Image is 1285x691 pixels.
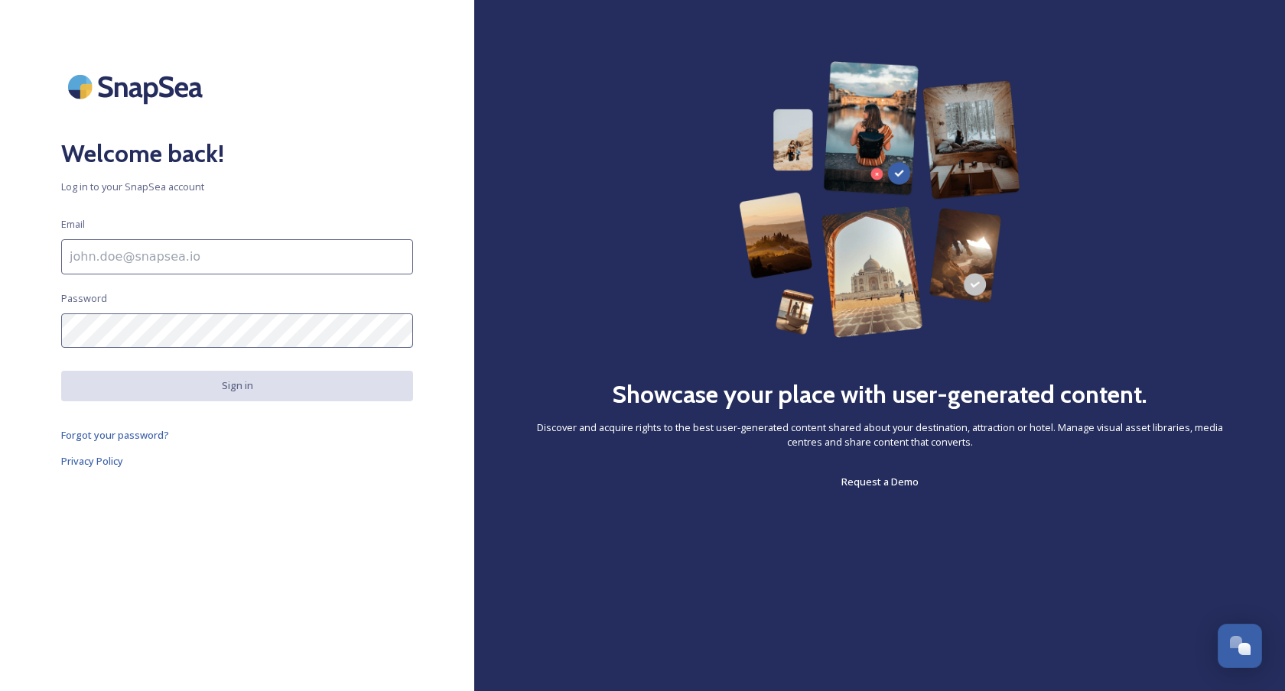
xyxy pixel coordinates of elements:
[1218,624,1262,668] button: Open Chat
[841,472,919,491] a: Request a Demo
[61,426,413,444] a: Forgot your password?
[61,180,413,194] span: Log in to your SnapSea account
[61,61,214,112] img: SnapSea Logo
[61,454,123,468] span: Privacy Policy
[61,452,413,470] a: Privacy Policy
[535,420,1224,449] span: Discover and acquire rights to the best user-generated content shared about your destination, att...
[612,376,1147,413] h2: Showcase your place with user-generated content.
[61,371,413,401] button: Sign in
[61,291,107,306] span: Password
[61,428,169,442] span: Forgot your password?
[61,239,413,274] input: john.doe@snapsea.io
[61,135,413,172] h2: Welcome back!
[61,217,85,232] span: Email
[841,475,919,488] span: Request a Demo
[739,61,1021,338] img: 63b42ca75bacad526042e722_Group%20154-p-800.png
